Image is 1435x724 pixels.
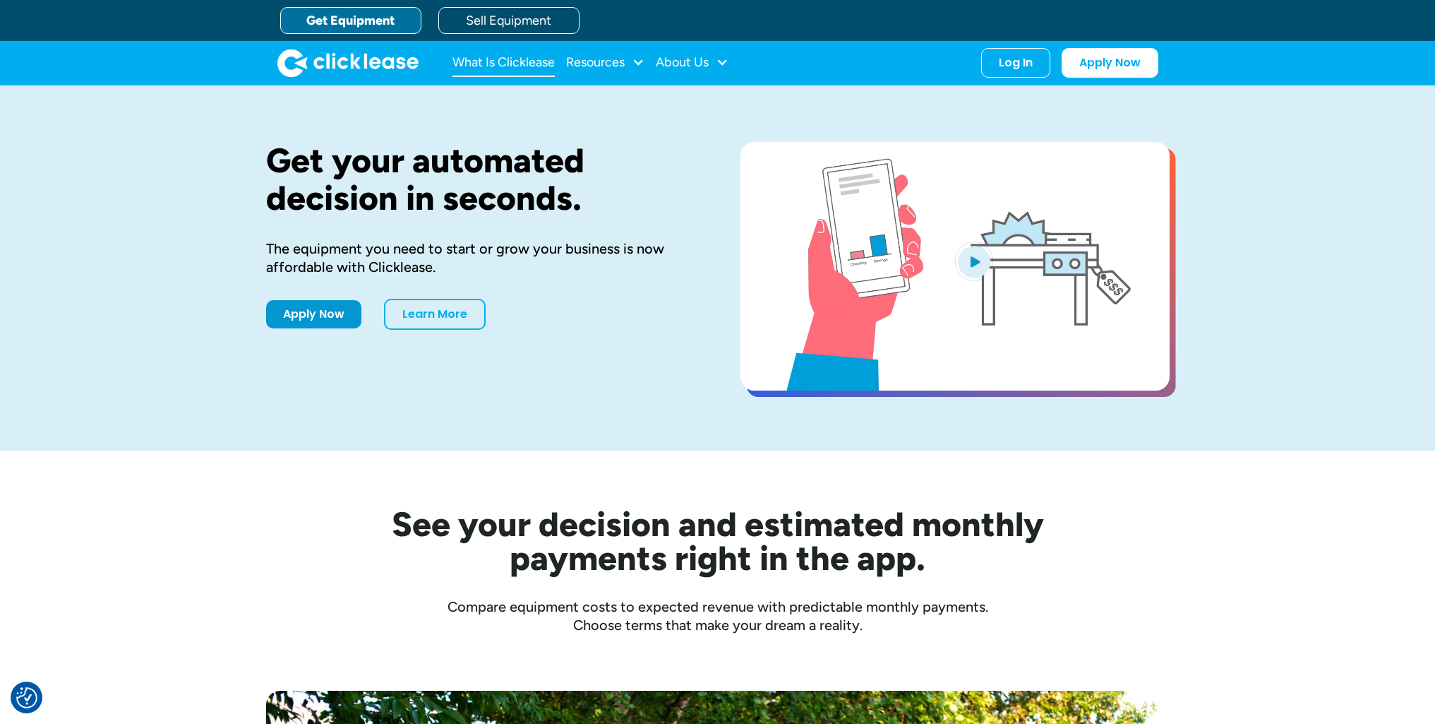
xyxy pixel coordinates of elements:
a: Learn More [384,299,486,330]
a: open lightbox [740,142,1170,391]
button: Consent Preferences [16,687,37,708]
a: Apply Now [266,300,361,328]
a: What Is Clicklease [452,49,555,77]
div: Resources [566,49,644,77]
div: Compare equipment costs to expected revenue with predictable monthly payments. Choose terms that ... [266,598,1170,634]
a: Get Equipment [280,7,421,34]
h2: See your decision and estimated monthly payments right in the app. [323,507,1113,575]
a: home [277,49,419,77]
img: Revisit consent button [16,687,37,708]
div: Log In [999,56,1033,70]
img: Clicklease logo [277,49,419,77]
a: Sell Equipment [438,7,580,34]
a: Apply Now [1062,48,1158,78]
div: The equipment you need to start or grow your business is now affordable with Clicklease. [266,239,695,276]
div: About Us [656,49,728,77]
img: Blue play button logo on a light blue circular background [955,242,993,281]
h1: Get your automated decision in seconds. [266,142,695,217]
